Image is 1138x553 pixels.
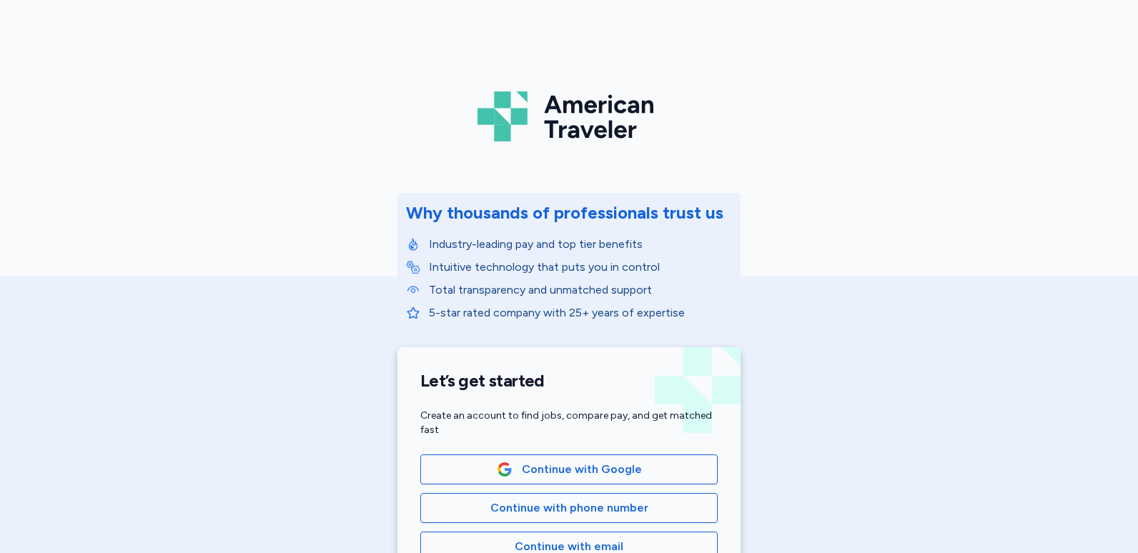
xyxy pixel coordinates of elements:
[406,201,723,224] div: Why thousands of professionals trust us
[490,499,648,517] span: Continue with phone number
[429,259,732,276] p: Intuitive technology that puts you in control
[420,409,718,437] div: Create an account to find jobs, compare pay, and get matched fast
[429,304,732,322] p: 5-star rated company with 25+ years of expertise
[420,370,718,392] h1: Let’s get started
[497,462,513,477] img: Google Logo
[522,461,642,478] span: Continue with Google
[478,86,660,147] img: Logo
[429,236,732,253] p: Industry-leading pay and top tier benefits
[429,282,732,299] p: Total transparency and unmatched support
[420,493,718,523] button: Continue with phone number
[420,454,718,484] button: Google LogoContinue with Google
